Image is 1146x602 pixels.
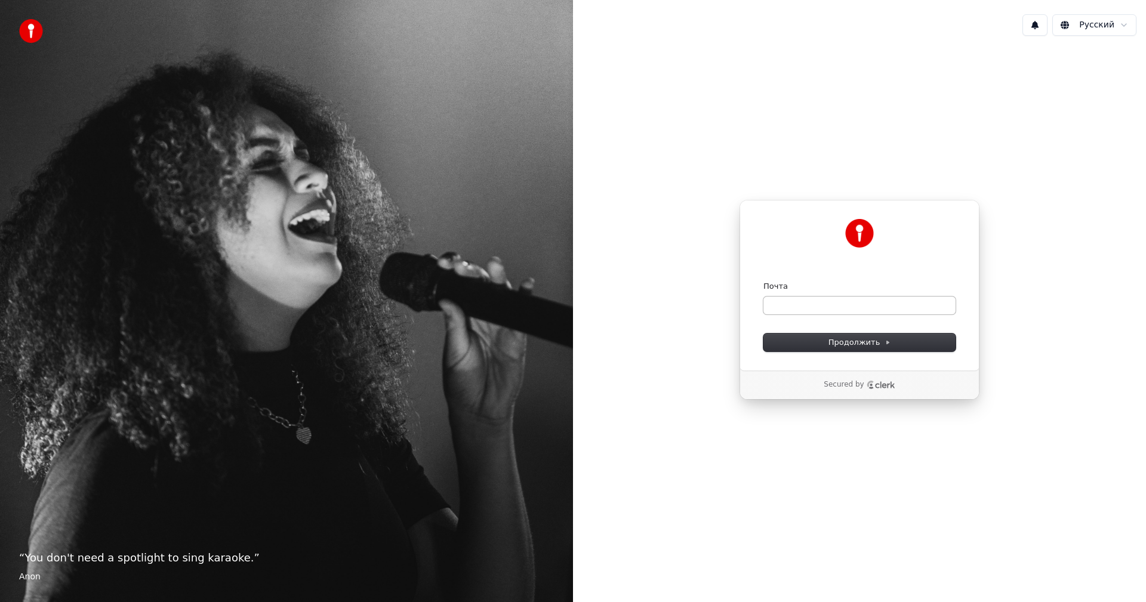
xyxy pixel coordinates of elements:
p: Secured by [824,380,864,390]
footer: Anon [19,571,554,583]
a: Clerk logo [867,381,895,389]
img: Youka [845,219,874,248]
img: youka [19,19,43,43]
label: Почта [763,281,788,292]
button: Продолжить [763,334,956,351]
p: “ You don't need a spotlight to sing karaoke. ” [19,549,554,566]
span: Продолжить [828,337,891,348]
